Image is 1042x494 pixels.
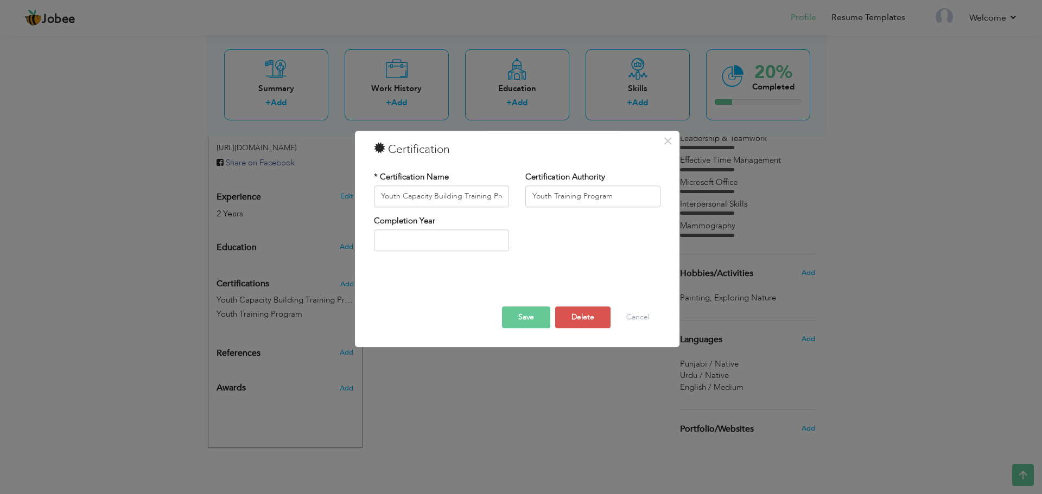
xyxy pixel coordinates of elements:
[663,131,672,151] span: ×
[502,306,550,328] button: Save
[374,215,435,227] label: Completion Year
[555,306,611,328] button: Delete
[525,171,605,183] label: Certification Authority
[374,142,660,158] h3: Certification
[659,132,677,150] button: Close
[374,171,449,183] label: * Certification Name
[615,306,660,328] button: Cancel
